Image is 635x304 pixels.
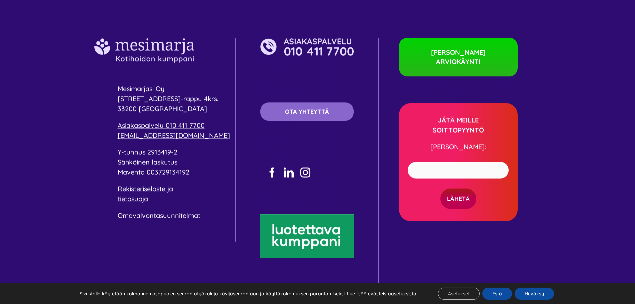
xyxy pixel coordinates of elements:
a: [PERSON_NAME] ARVIOKÄYNTI [399,38,518,76]
span: Maventa 003729134192 [118,168,189,176]
a: Omavalvontasuunnitelmat [118,211,200,220]
span: [PERSON_NAME] ARVIOKÄYNTI [416,48,501,66]
a: 001Asset 5@2x [94,37,194,46]
form: Yhteydenottolomake [408,159,508,209]
a: OTA YHTEYTTÄ [260,102,354,121]
a: linkedin [284,168,294,178]
button: asetuksista [391,291,416,297]
button: Hyväksy [515,288,554,300]
span: 33200 [GEOGRAPHIC_DATA] [118,104,207,113]
span: Sähköinen laskutus [118,158,177,166]
button: Asetukset [438,288,480,300]
a: facebook [267,168,277,178]
span: [GEOGRAPHIC_DATA], [GEOGRAPHIC_DATA], [GEOGRAPHIC_DATA] [260,178,330,207]
a: Asiakaspalvelu 010 411 7700 [118,121,205,129]
a: Rekisteriseloste ja tietosuoja [118,185,173,203]
span: [STREET_ADDRESS]-rappu 4krs. [118,94,218,103]
a: [EMAIL_ADDRESS][DOMAIN_NAME] [118,131,230,139]
span: Mesimarjasi Oy [118,84,165,93]
input: LÄHETÄ [440,189,476,209]
button: Estä [482,288,512,300]
span: Y-tunnus 2913419-2 [118,148,177,156]
strong: JÄTÄ MEILLE SOITTOPYYNTÖ [433,116,484,134]
span: Oulu, Raahe, [GEOGRAPHIC_DATA], [GEOGRAPHIC_DATA] [399,77,510,95]
span: [GEOGRAPHIC_DATA], [GEOGRAPHIC_DATA], [GEOGRAPHIC_DATA], [GEOGRAPHIC_DATA] [260,56,330,95]
a: instagram [300,168,310,178]
p: Sivustolla käytetään kolmannen osapuolen seurantatyökaluja kävijäseurantaan ja käyttäkokemuksen p... [80,291,417,297]
a: 001Asset 6@2x [260,37,354,46]
span: OTA YHTEYTTÄ [285,108,329,115]
span: Keski-Suomi, [GEOGRAPHIC_DATA], [GEOGRAPHIC_DATA], [GEOGRAPHIC_DATA] [260,121,330,160]
span: [PERSON_NAME]: [430,142,486,151]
